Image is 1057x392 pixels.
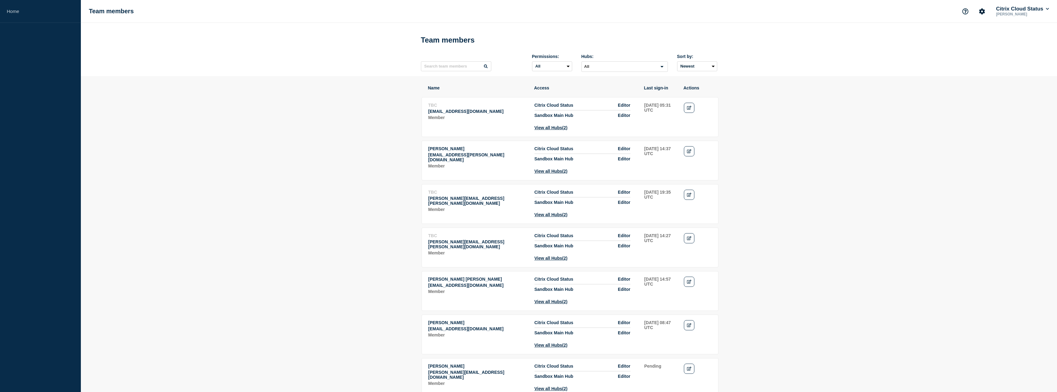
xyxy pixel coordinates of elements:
[562,169,568,174] span: (2)
[428,233,528,238] p: Name: TBC
[535,320,573,325] span: Citrix Cloud Status
[428,85,528,91] th: Name
[562,212,568,217] span: (2)
[995,12,1050,16] p: [PERSON_NAME]
[428,239,528,249] p: Email: andrey.yushkov@cloud.com
[644,189,677,217] td: Last sign-in: 2025-07-22 19:35 UTC
[535,110,630,118] li: Access to Hub Sandbox Main Hub with role Editor
[582,63,657,70] input: Search for option
[428,381,528,386] p: Role: Member
[535,364,630,371] li: Access to Hub Citrix Cloud Status with role Editor
[618,190,630,195] span: Editor
[535,156,573,161] span: Sandbox Main Hub
[428,370,528,380] p: Email: amit.kumar@cloud.com
[428,146,464,151] span: [PERSON_NAME]
[684,146,712,174] td: Actions: Edit
[995,6,1050,12] button: Citrix Cloud Status
[684,320,695,330] a: Edit
[428,277,528,282] p: Name: Mouna Gowthally Chandre Gowda
[428,277,502,282] span: [PERSON_NAME] [PERSON_NAME]
[684,277,695,287] a: Edit
[618,243,630,248] span: Editor
[535,146,573,151] span: Citrix Cloud Status
[684,233,695,243] a: Edit
[421,61,491,71] input: Search team members
[684,102,712,130] td: Actions: Edit
[562,256,568,261] span: (2)
[428,146,528,151] p: Name: Kostas Papanikitas
[684,364,695,374] a: Edit
[618,320,630,325] span: Editor
[535,371,630,379] li: Access to Hub Sandbox Main Hub with role Editor
[684,190,695,200] a: Edit
[684,233,712,261] td: Actions: Edit
[428,320,464,325] span: [PERSON_NAME]
[581,54,668,59] div: Hubs:
[535,277,573,282] span: Citrix Cloud Status
[618,364,630,369] span: Editor
[959,5,972,18] button: Support
[535,103,630,110] li: Access to Hub Citrix Cloud Status with role Editor
[535,328,630,335] li: Access to Hub Sandbox Main Hub with role Editor
[618,277,630,282] span: Editor
[562,299,568,304] span: (2)
[581,61,668,72] div: Search for option
[428,233,437,238] span: TBC
[535,233,573,238] span: Citrix Cloud Status
[684,320,712,348] td: Actions: Edit
[421,36,475,44] h1: Team members
[644,102,677,130] td: Last sign-in: 2025-08-27 05:31 UTC
[535,343,568,348] button: View all Hubs(2)
[535,146,630,154] li: Access to Hub Citrix Cloud Status with role Editor
[535,287,573,292] span: Sandbox Main Hub
[683,85,712,91] th: Actions
[428,289,528,294] p: Role: Member
[644,146,677,174] td: Last sign-in: 2025-08-18 14:37 UTC
[535,190,630,197] li: Access to Hub Citrix Cloud Status with role Editor
[618,200,630,205] span: Editor
[532,61,572,71] select: Permissions:
[644,276,677,304] td: Last sign-in: 2025-06-30 14:57 UTC
[677,61,717,71] select: Sort by
[535,320,630,328] li: Access to Hub Citrix Cloud Status with role Editor
[618,146,630,151] span: Editor
[644,85,677,91] th: Last sign-in
[618,330,630,335] span: Editor
[534,85,638,91] th: Access
[535,374,573,379] span: Sandbox Main Hub
[535,299,568,304] button: View all Hubs(2)
[428,103,437,108] span: TBC
[428,109,528,114] p: Email: yong.chen@cloud.com
[535,125,568,130] button: View all Hubs(2)
[644,320,677,348] td: Last sign-in: 2025-06-30 08:47 UTC
[535,241,630,248] li: Access to Hub Sandbox Main Hub with role Editor
[535,154,630,161] li: Access to Hub Sandbox Main Hub with role Editor
[428,103,528,108] p: Name: TBC
[535,190,573,195] span: Citrix Cloud Status
[428,326,528,331] p: Email: abhishek.tiwari@cloud.com
[428,207,528,212] p: Role: Member
[532,54,572,59] div: Permissions:
[684,189,712,217] td: Actions: Edit
[535,212,568,217] button: View all Hubs(2)
[428,332,528,337] p: Role: Member
[428,163,528,168] p: Role: Member
[535,386,568,391] button: View all Hubs(2)
[535,256,568,261] button: View all Hubs(2)
[562,125,568,130] span: (2)
[535,277,630,284] li: Access to Hub Citrix Cloud Status with role Editor
[535,197,630,205] li: Access to Hub Sandbox Main Hub with role Editor
[535,200,573,205] span: Sandbox Main Hub
[535,243,573,248] span: Sandbox Main Hub
[618,113,630,118] span: Editor
[428,196,528,206] p: Email: joel.ross@cloud.com
[976,5,988,18] button: Account settings
[618,156,630,161] span: Editor
[428,190,528,195] p: Name: TBC
[618,287,630,292] span: Editor
[428,115,528,120] p: Role: Member
[562,343,568,348] span: (2)
[684,146,695,156] a: Edit
[428,190,437,195] span: TBC
[428,250,528,255] p: Role: Member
